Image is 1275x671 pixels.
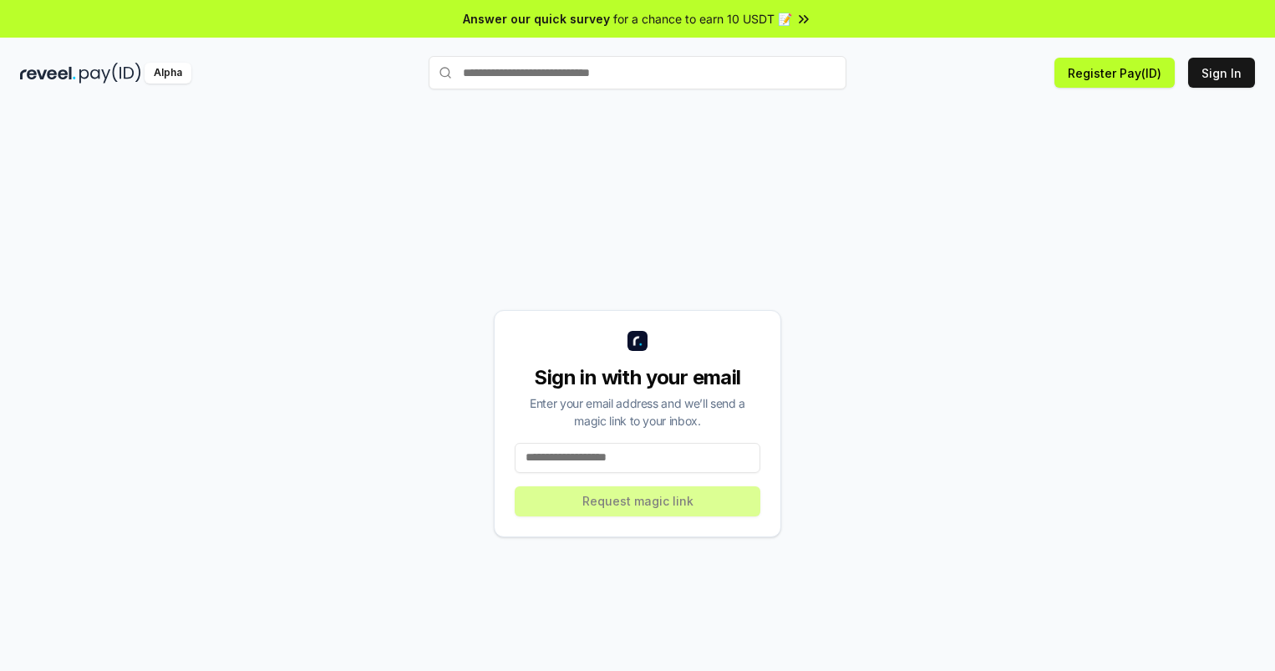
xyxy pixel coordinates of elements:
span: for a chance to earn 10 USDT 📝 [613,10,792,28]
div: Alpha [145,63,191,84]
img: pay_id [79,63,141,84]
div: Enter your email address and we’ll send a magic link to your inbox. [515,394,760,430]
div: Sign in with your email [515,364,760,391]
button: Sign In [1188,58,1255,88]
span: Answer our quick survey [463,10,610,28]
img: reveel_dark [20,63,76,84]
img: logo_small [627,331,648,351]
button: Register Pay(ID) [1054,58,1175,88]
